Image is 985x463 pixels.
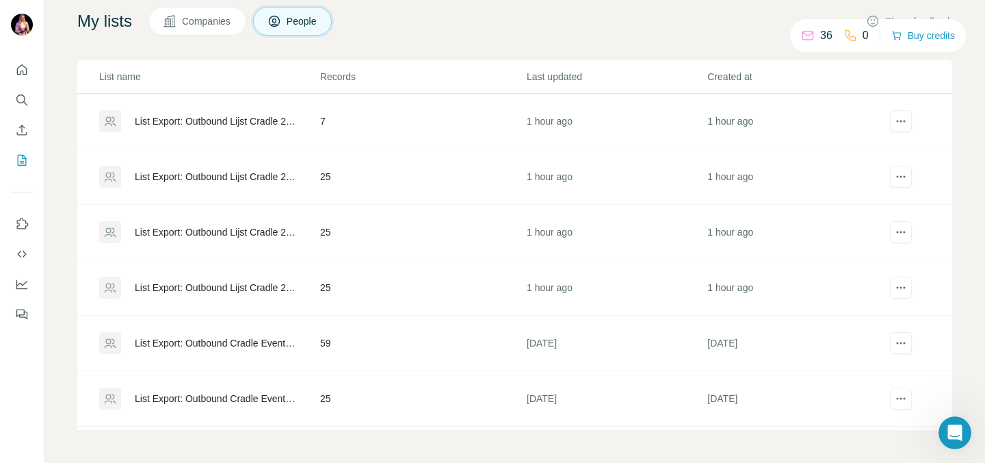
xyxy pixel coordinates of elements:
button: actions [890,332,912,354]
td: 25 [319,149,526,205]
p: Records [320,70,525,84]
span: News [158,371,184,381]
td: 1 hour ago [526,94,707,149]
button: Help [205,337,274,392]
div: Close [235,22,260,47]
button: News [137,337,205,392]
img: Profile image for FinAI [28,240,55,267]
td: 25 [319,205,526,260]
img: Profile image for Myles [146,22,174,49]
button: actions [890,166,912,188]
button: Share feedback [866,14,952,28]
h2: Status Surfe [28,298,246,312]
td: 25 [319,260,526,316]
span: Companies [182,14,232,28]
button: Quick start [11,58,33,82]
div: Profile image for FinAIRate your conversationFinAI•[DATE] [14,228,259,279]
span: Home [18,371,49,381]
iframe: Intercom live chat [938,416,971,449]
td: 1 hour ago [707,149,887,205]
span: Rate your conversation [61,240,172,251]
button: actions [890,388,912,410]
button: Use Surfe API [11,242,33,266]
td: 1 hour ago [707,260,887,316]
span: Help [228,371,250,381]
td: 59 [319,316,526,371]
button: Dashboard [11,272,33,297]
p: 0 [863,27,869,44]
div: List Export: Outbound Lijst Cradle 2 - [DATE] 14:09 [135,225,297,239]
div: FinAI [61,253,84,268]
button: Feedback [11,302,33,327]
td: [DATE] [707,316,887,371]
div: Recent message [28,219,246,234]
img: logo [27,26,40,48]
td: 1 hour ago [707,94,887,149]
td: 1 hour ago [526,149,707,205]
h4: My lists [77,10,132,32]
button: Buy credits [891,26,955,45]
div: List Export: Outbound Lijst Cradle 2 - [DATE] 14:09 [135,170,297,184]
td: 7 [319,94,526,149]
div: List Export: Outbound Cradle Event - [DATE] 13:54 [135,392,297,405]
button: actions [890,110,912,132]
td: 1 hour ago [707,205,887,260]
p: List name [99,70,319,84]
div: List Export: Outbound Lijst Cradle 2 - [DATE] 14:09 [135,114,297,128]
div: List Export: Outbound Cradle Event - [DATE] 13:59 [135,336,297,350]
button: My lists [11,148,33,173]
div: Recent messageProfile image for FinAIRate your conversationFinAI•[DATE] [14,208,260,279]
td: [DATE] [526,371,707,427]
p: How can we help? [27,167,246,190]
button: Search [11,88,33,112]
span: People [287,14,318,28]
img: Profile image for Aurélie [198,22,226,49]
p: Hi [PERSON_NAME][EMAIL_ADDRESS][DOMAIN_NAME] 👋 [27,97,246,167]
img: Avatar [11,14,33,36]
span: Messages [79,371,127,381]
div: List Export: Outbound Lijst Cradle 2 - [DATE] 14:06 [135,281,297,295]
button: Use Surfe on LinkedIn [11,212,33,236]
td: [DATE] [707,371,887,427]
button: Messages [68,337,137,392]
img: Profile image for Christian [172,22,200,49]
td: [DATE] [526,316,707,371]
button: actions [890,221,912,243]
button: actions [890,277,912,299]
td: 1 hour ago [526,205,707,260]
td: 25 [319,371,526,427]
button: Enrich CSV [11,118,33,142]
p: Created at [707,70,886,84]
p: Last updated [527,70,706,84]
td: 1 hour ago [526,260,707,316]
div: • [DATE] [87,253,125,268]
p: 36 [820,27,832,44]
